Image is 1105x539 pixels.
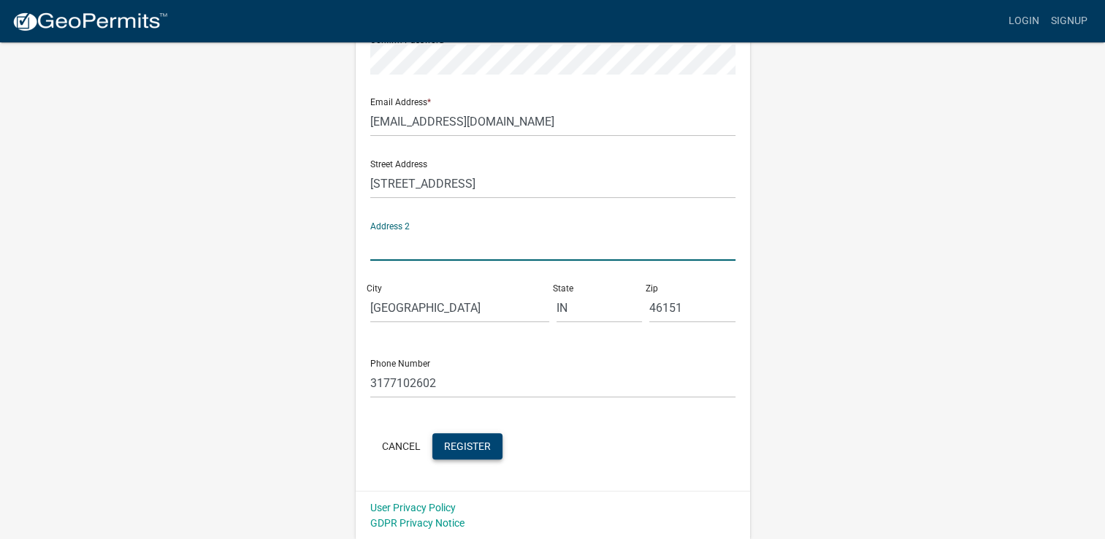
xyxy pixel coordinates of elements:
[444,440,491,451] span: Register
[370,517,464,529] a: GDPR Privacy Notice
[432,433,502,459] button: Register
[370,502,456,513] a: User Privacy Policy
[1003,7,1045,35] a: Login
[1045,7,1093,35] a: Signup
[370,433,432,459] button: Cancel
